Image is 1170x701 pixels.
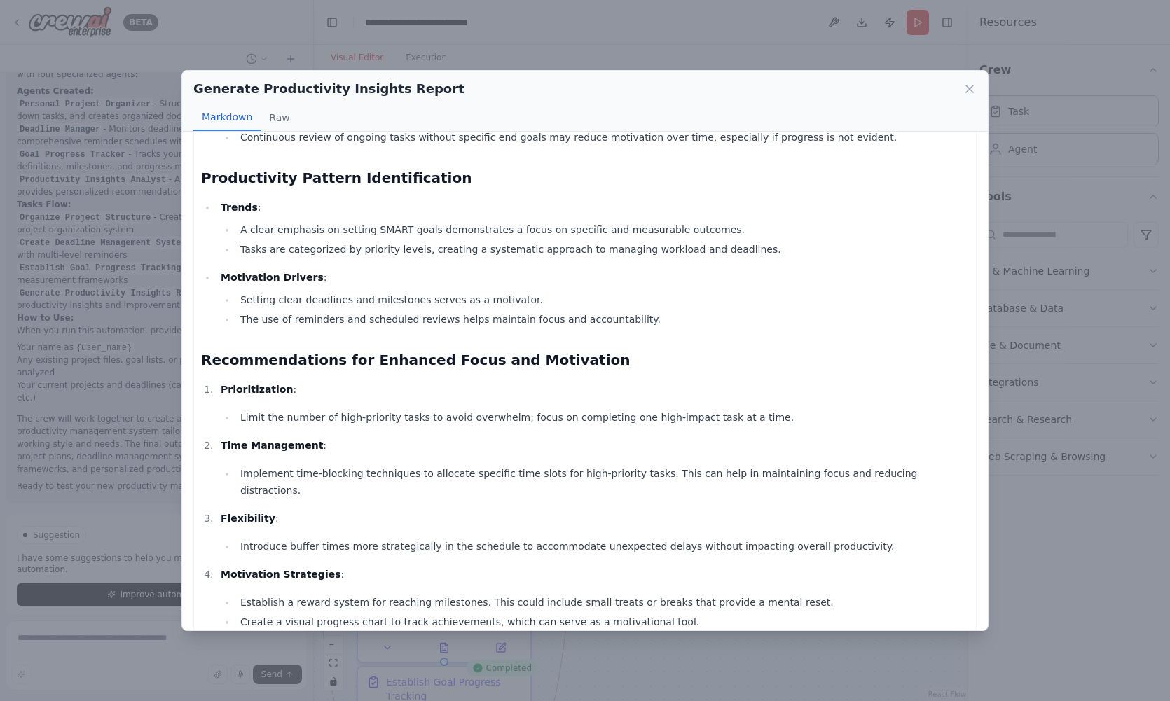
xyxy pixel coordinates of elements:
[221,269,969,286] p: :
[221,569,341,580] strong: Motivation Strategies
[221,199,969,216] p: :
[201,350,969,370] h2: Recommendations for Enhanced Focus and Motivation
[193,104,261,131] button: Markdown
[221,202,258,213] strong: Trends
[236,594,969,611] li: Establish a reward system for reaching milestones. This could include small treats or breaks that...
[236,291,969,308] li: Setting clear deadlines and milestones serves as a motivator.
[221,381,969,398] p: :
[261,104,298,131] button: Raw
[221,384,293,395] strong: Prioritization
[221,272,324,283] strong: Motivation Drivers
[236,409,969,426] li: Limit the number of high-priority tasks to avoid overwhelm; focus on completing one high-impact t...
[221,513,275,524] strong: Flexibility
[193,79,464,99] h2: Generate Productivity Insights Report
[236,538,969,555] li: Introduce buffer times more strategically in the schedule to accommodate unexpected delays withou...
[201,168,969,188] h2: Productivity Pattern Identification
[236,129,969,146] li: Continuous review of ongoing tasks without specific end goals may reduce motivation over time, es...
[221,566,969,583] p: :
[236,241,969,258] li: Tasks are categorized by priority levels, creating a systematic approach to managing workload and...
[236,613,969,630] li: Create a visual progress chart to track achievements, which can serve as a motivational tool.
[236,221,969,238] li: A clear emphasis on setting SMART goals demonstrates a focus on specific and measurable outcomes.
[221,437,969,454] p: :
[236,465,969,499] li: Implement time-blocking techniques to allocate specific time slots for high-priority tasks. This ...
[221,440,323,451] strong: Time Management
[221,510,969,527] p: :
[236,311,969,328] li: The use of reminders and scheduled reviews helps maintain focus and accountability.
